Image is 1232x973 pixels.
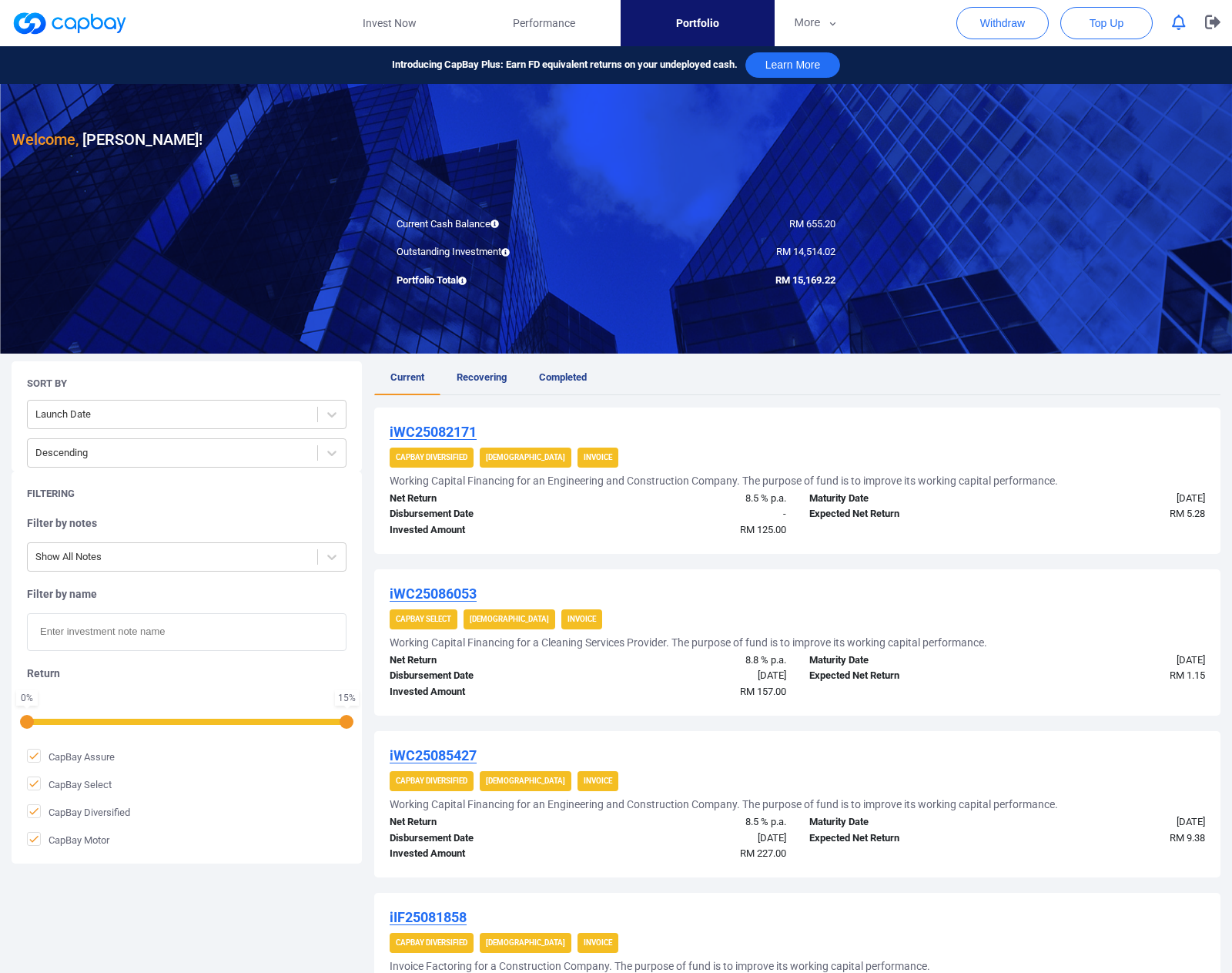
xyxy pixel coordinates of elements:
[378,830,588,847] div: Disbursement Date
[588,668,797,684] div: [DATE]
[378,506,588,522] div: Disbursement Date
[1170,832,1205,844] span: RM 9.38
[378,522,588,539] div: Invested Amount
[12,130,79,149] span: Welcome,
[740,686,786,697] span: RM 157.00
[378,491,588,507] div: Net Return
[1170,669,1205,681] span: RM 1.15
[1090,15,1123,31] span: Top Up
[385,244,616,260] div: Outstanding Investment
[588,506,797,522] div: -
[396,777,467,785] strong: CapBay Diversified
[956,7,1049,39] button: Withdraw
[385,273,616,289] div: Portfolio Total
[338,693,356,703] div: 15 %
[390,909,467,925] u: iIF25081858
[27,666,346,680] h5: Return
[1060,7,1153,39] button: Top Up
[378,814,588,830] div: Net Return
[539,371,587,383] span: Completed
[1170,508,1205,519] span: RM 5.28
[390,747,477,763] u: iWC25085427
[486,453,565,461] strong: [DEMOGRAPHIC_DATA]
[740,524,786,535] span: RM 125.00
[392,57,738,73] span: Introducing CapBay Plus: Earn FD equivalent returns on your undeployed cash.
[27,832,109,847] span: CapBay Motor
[745,52,841,78] button: Learn More
[390,371,424,383] span: Current
[390,636,987,649] h5: Working Capital Financing for a Cleaning Services Provider. The purpose of fund is to improve its...
[486,938,565,947] strong: [DEMOGRAPHIC_DATA]
[776,246,835,257] span: RM 14,514.02
[396,615,451,623] strong: CapBay Select
[584,777,612,785] strong: Invoice
[390,474,1058,488] h5: Working Capital Financing for an Engineering and Construction Company. The purpose of fund is to ...
[27,587,346,601] h5: Filter by name
[676,15,719,32] span: Portfolio
[486,777,565,785] strong: [DEMOGRAPHIC_DATA]
[798,668,1007,684] div: Expected Net Return
[27,613,346,651] input: Enter investment note name
[1007,814,1217,830] div: [DATE]
[584,453,612,461] strong: Invoice
[27,377,67,391] h5: Sort By
[378,684,588,700] div: Invested Amount
[1007,653,1217,669] div: [DATE]
[567,615,596,623] strong: Invoice
[798,830,1007,847] div: Expected Net Return
[588,830,797,847] div: [DATE]
[396,453,467,461] strong: CapBay Diversified
[27,516,346,530] h5: Filter by notes
[798,491,1007,507] div: Maturity Date
[390,797,1058,811] h5: Working Capital Financing for an Engineering and Construction Company. The purpose of fund is to ...
[798,653,1007,669] div: Maturity Date
[27,749,115,764] span: CapBay Assure
[457,371,507,383] span: Recovering
[12,127,203,152] h3: [PERSON_NAME] !
[390,585,477,602] u: iWC25086053
[584,938,612,947] strong: Invoice
[27,487,75,501] h5: Filtering
[588,814,797,830] div: 8.5 % p.a.
[798,814,1007,830] div: Maturity Date
[27,804,130,820] span: CapBay Diversified
[378,668,588,684] div: Disbursement Date
[396,938,467,947] strong: CapBay Diversified
[385,216,616,233] div: Current Cash Balance
[775,274,835,286] span: RM 15,169.22
[1007,491,1217,507] div: [DATE]
[390,959,930,973] h5: Invoice Factoring for a Construction Company. The purpose of fund is to improve its working capit...
[470,615,549,623] strong: [DEMOGRAPHIC_DATA]
[378,846,588,862] div: Invested Amount
[19,693,35,703] div: 0 %
[588,653,797,669] div: 8.8 % p.a.
[27,777,112,792] span: CapBay Select
[513,15,575,32] span: Performance
[789,218,835,230] span: RM 655.20
[740,847,786,859] span: RM 227.00
[378,653,588,669] div: Net Return
[798,506,1007,522] div: Expected Net Return
[390,424,477,440] u: iWC25082171
[588,491,797,507] div: 8.5 % p.a.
